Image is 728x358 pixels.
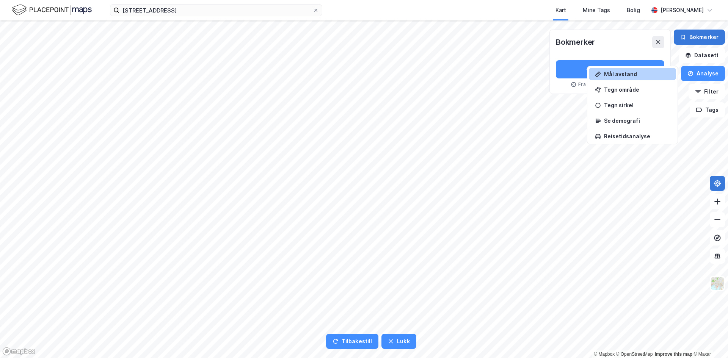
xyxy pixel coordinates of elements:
button: Lukk [381,334,416,349]
a: OpenStreetMap [616,352,653,357]
div: Kontrollprogram for chat [690,322,728,358]
button: Tags [690,102,725,117]
div: [PERSON_NAME] [661,6,704,15]
a: Mapbox homepage [2,347,36,356]
div: Tegn sirkel [604,102,670,108]
button: Tilbakestill [326,334,378,349]
img: logo.f888ab2527a4732fd821a326f86c7f29.svg [12,3,92,17]
div: Se demografi [604,117,670,124]
div: Reisetidsanalyse [604,133,670,139]
button: Nytt bokmerke [556,60,664,78]
div: Mine Tags [583,6,610,15]
input: Søk på adresse, matrikkel, gårdeiere, leietakere eller personer [119,5,313,16]
button: Filter [689,84,725,99]
a: Improve this map [655,352,692,357]
div: Bolig [627,6,640,15]
button: Datasett [679,48,725,63]
div: Bokmerker [556,36,595,48]
button: Bokmerker [674,30,725,45]
iframe: Chat Widget [690,322,728,358]
div: Mål avstand [604,71,670,77]
img: Z [710,276,725,291]
div: Fra din nåværende kartvisning [556,81,664,88]
a: Mapbox [594,352,615,357]
div: Kart [555,6,566,15]
button: Analyse [681,66,725,81]
div: Tegn område [604,86,670,93]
